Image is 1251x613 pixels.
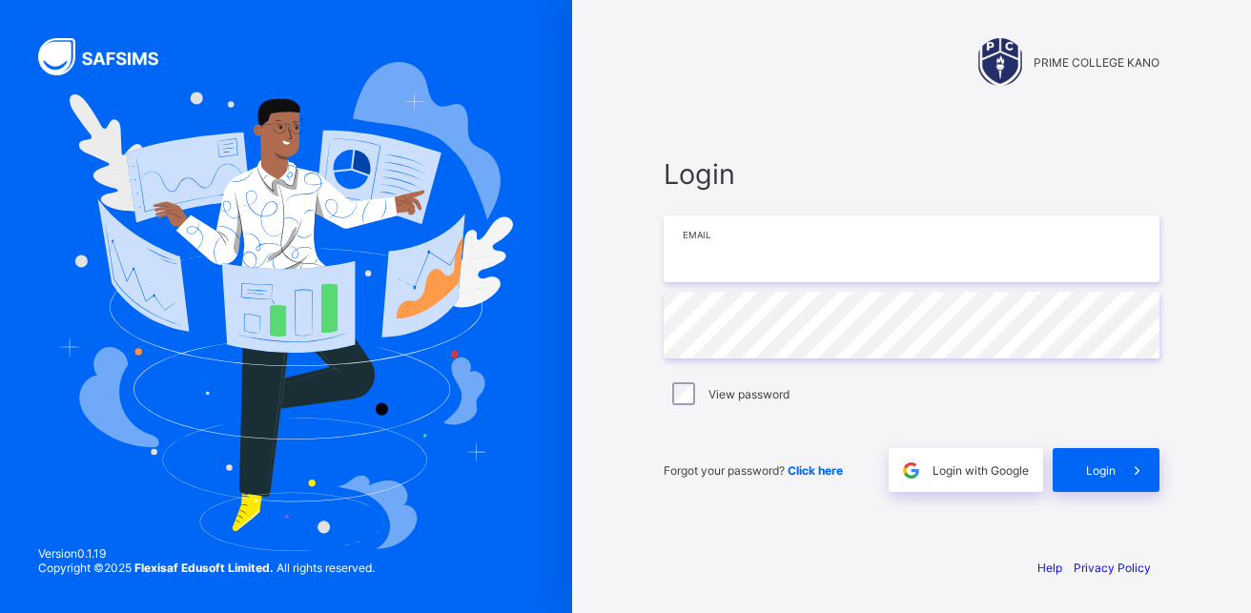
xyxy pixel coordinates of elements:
strong: Flexisaf Edusoft Limited. [134,561,274,575]
span: Login with Google [933,463,1029,478]
img: google.396cfc9801f0270233282035f929180a.svg [900,460,922,481]
img: SAFSIMS Logo [38,38,181,75]
a: Privacy Policy [1074,561,1151,575]
span: Copyright © 2025 All rights reserved. [38,561,375,575]
span: Version 0.1.19 [38,546,375,561]
span: Forgot your password? [664,463,843,478]
a: Help [1037,561,1062,575]
img: Hero Image [59,62,513,550]
span: PRIME COLLEGE KANO [1034,55,1159,70]
span: Login [1086,463,1116,478]
span: Login [664,157,1159,191]
label: View password [708,387,790,401]
a: Click here [788,463,843,478]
